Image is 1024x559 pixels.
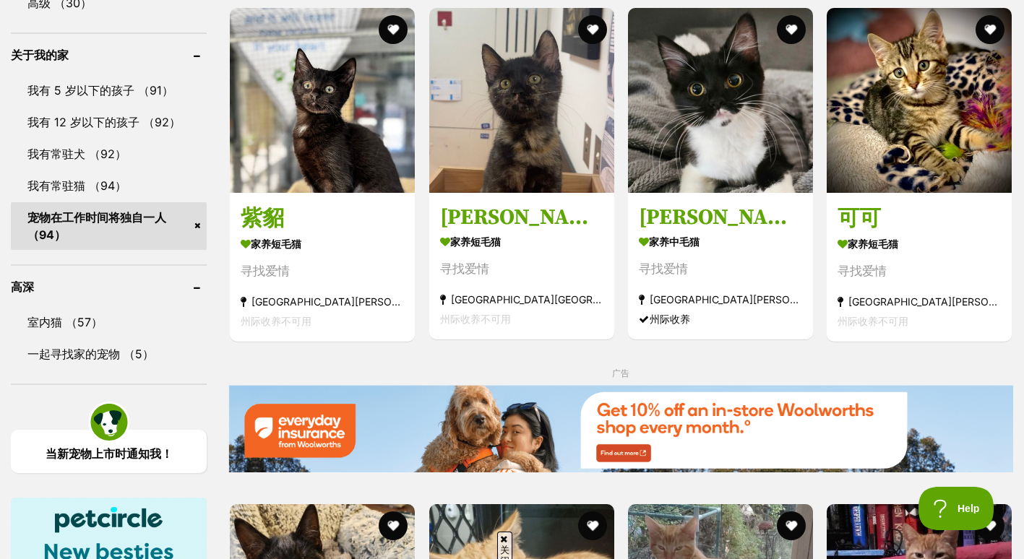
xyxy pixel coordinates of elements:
[827,193,1012,342] a: 可可 家养短毛猫 寻找爱情 [GEOGRAPHIC_DATA][PERSON_NAME][GEOGRAPHIC_DATA] 州际收养不可用
[230,8,415,193] img: 紫貂 - 家养短毛猫
[777,511,806,540] button: 喜欢
[848,238,898,250] font: 家养短毛猫
[451,293,668,305] font: [GEOGRAPHIC_DATA][GEOGRAPHIC_DATA]尔
[251,238,301,250] font: 家养短毛猫
[628,8,813,193] img: Florence - 家养中等毛发 （DMH） 猫
[578,511,607,540] button: 喜欢
[649,235,700,248] font: 家养中毛猫
[612,368,629,378] span: 广告
[379,15,408,44] button: 喜欢
[628,193,813,339] a: [PERSON_NAME] 家养中毛猫 寻找爱情 [GEOGRAPHIC_DATA][PERSON_NAME][GEOGRAPHIC_DATA] 州际收养
[379,511,408,540] button: 喜欢
[251,295,541,308] font: [GEOGRAPHIC_DATA][PERSON_NAME][GEOGRAPHIC_DATA]
[650,313,690,325] font: 州际收养
[11,280,207,293] header: 高深
[241,315,311,327] span: 州际收养不可用
[11,48,207,61] header: 关于我的家
[918,487,995,530] iframe: Help Scout Beacon - Open
[11,139,207,169] a: 我有常驻犬 （92）
[11,107,207,137] a: 我有 12 岁以下的孩子 （92）
[650,293,939,305] font: [GEOGRAPHIC_DATA][PERSON_NAME][GEOGRAPHIC_DATA]
[976,15,1004,44] button: 喜欢
[11,75,207,105] a: 我有 5 岁以下的孩子 （91）
[440,313,511,325] span: 州际收养不可用
[11,202,207,250] a: 宠物在工作时间将独自一人 （94）
[639,259,802,279] div: 寻找爱情
[838,315,908,327] span: 州际收养不可用
[429,8,614,193] img: Pheobe - 家养短毛猫
[578,15,607,44] button: 喜欢
[429,193,614,339] a: [PERSON_NAME] 家养短毛猫 寻找爱情 [GEOGRAPHIC_DATA][GEOGRAPHIC_DATA]尔 州际收养不可用
[838,204,1001,233] h3: 可可
[11,170,207,201] a: 我有常驻猫 （94）
[639,204,802,231] h3: [PERSON_NAME]
[241,204,404,233] h3: 紫貂
[11,430,207,473] a: 当新宠物上市时通知我！
[440,259,603,279] div: 寻找爱情
[228,385,1013,472] img: 日常保险促销横幅
[11,339,207,369] a: 一起寻找家的宠物 （5）
[228,385,1013,474] a: 日常保险促销横幅
[827,8,1012,193] img: 可可 - 家养短毛猫
[450,235,501,248] font: 家养短毛猫
[11,307,207,337] a: 室内猫 （57）
[777,15,806,44] button: 喜欢
[440,204,603,231] h3: [PERSON_NAME]
[241,261,404,281] div: 寻找爱情
[230,193,415,342] a: 紫貂 家养短毛猫 寻找爱情 [GEOGRAPHIC_DATA][PERSON_NAME][GEOGRAPHIC_DATA] 州际收养不可用
[838,261,1001,281] div: 寻找爱情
